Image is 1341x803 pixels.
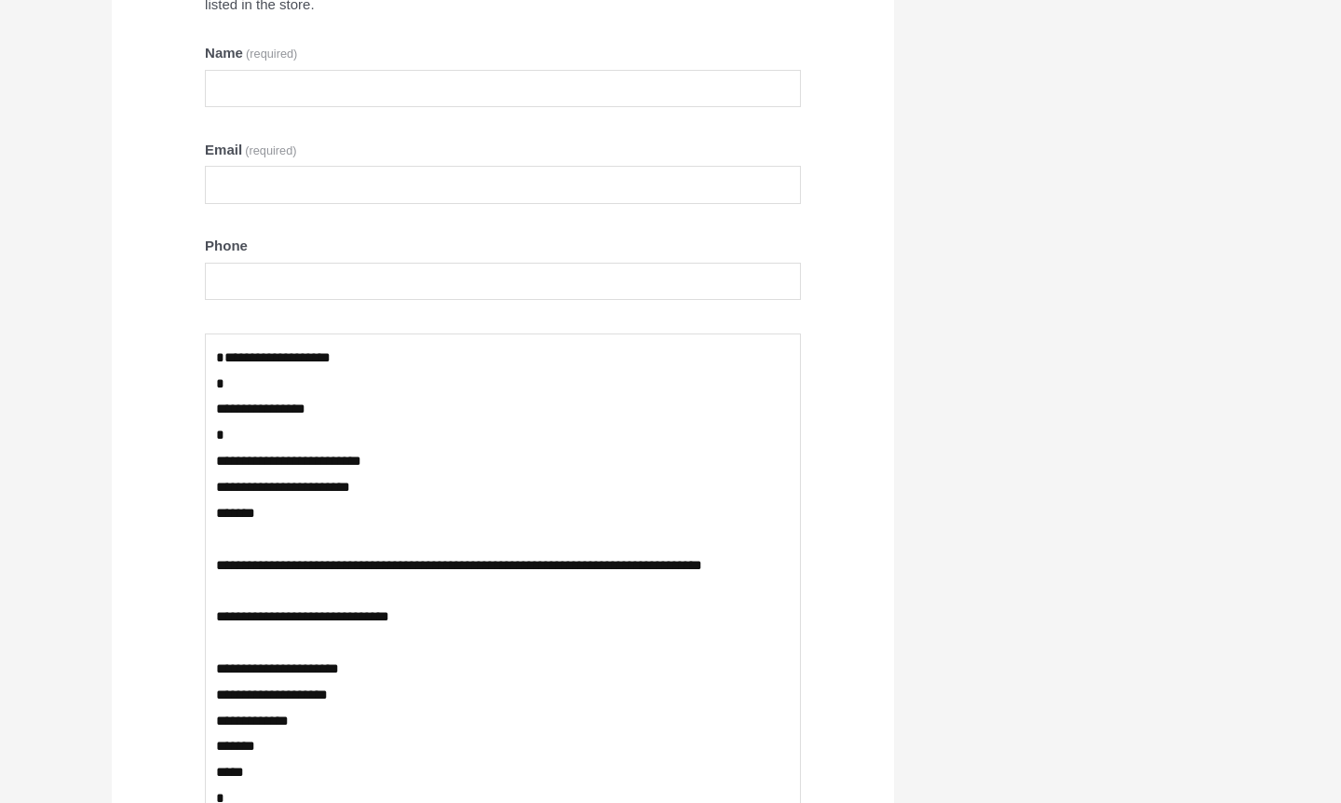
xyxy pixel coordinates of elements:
span: (required) [246,47,297,61]
span: (required) [245,143,296,157]
label: Phone [205,233,801,259]
label: Name [205,40,801,66]
label: Email [205,137,801,163]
